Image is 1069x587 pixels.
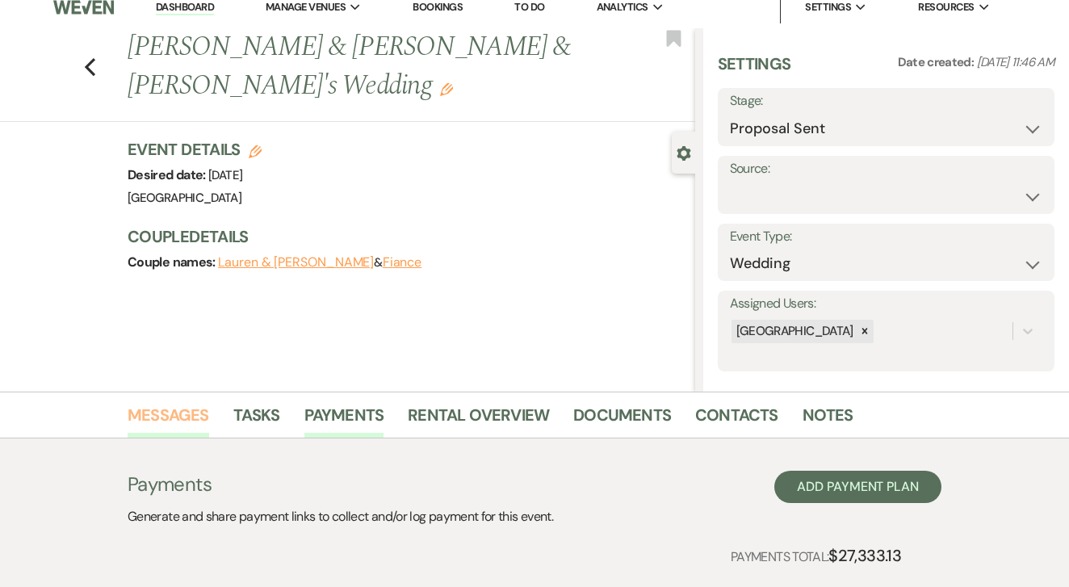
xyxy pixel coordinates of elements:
[732,320,856,343] div: [GEOGRAPHIC_DATA]
[774,471,941,503] button: Add Payment Plan
[383,256,422,269] button: Fiance
[730,292,1042,316] label: Assigned Users:
[128,471,553,498] h3: Payments
[803,402,853,438] a: Notes
[128,225,679,248] h3: Couple Details
[730,157,1042,181] label: Source:
[730,225,1042,249] label: Event Type:
[128,190,241,206] span: [GEOGRAPHIC_DATA]
[128,506,553,527] p: Generate and share payment links to collect and/or log payment for this event.
[731,543,901,568] p: Payments Total:
[128,28,575,105] h1: [PERSON_NAME] & [PERSON_NAME] & [PERSON_NAME]'s Wedding
[233,402,280,438] a: Tasks
[977,54,1054,70] span: [DATE] 11:46 AM
[128,166,208,183] span: Desired date:
[128,402,209,438] a: Messages
[128,254,218,270] span: Couple names:
[677,145,691,160] button: Close lead details
[573,402,671,438] a: Documents
[695,402,778,438] a: Contacts
[218,254,421,270] span: &
[718,52,791,88] h3: Settings
[730,90,1042,113] label: Stage:
[128,138,262,161] h3: Event Details
[208,167,242,183] span: [DATE]
[898,54,977,70] span: Date created:
[828,545,901,566] strong: $27,333.13
[304,402,384,438] a: Payments
[408,402,549,438] a: Rental Overview
[440,82,453,96] button: Edit
[218,256,374,269] button: Lauren & [PERSON_NAME]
